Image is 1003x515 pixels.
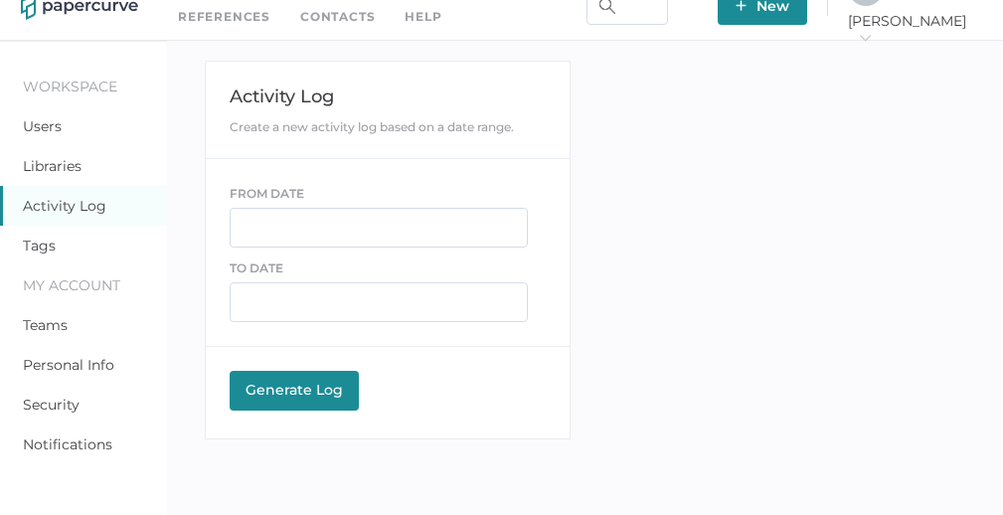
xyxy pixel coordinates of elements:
div: Create a new activity log based on a date range. [230,119,545,134]
a: Contacts [300,6,375,28]
span: TO DATE [230,260,283,275]
span: [PERSON_NAME] [848,12,982,48]
a: Activity Log [23,197,106,215]
a: Security [23,396,80,414]
div: help [405,6,441,28]
a: References [178,6,270,28]
div: Activity Log [230,86,545,107]
a: Teams [23,316,68,334]
a: Users [23,117,62,135]
span: FROM DATE [230,186,304,201]
button: Generate Log [230,371,359,411]
a: Libraries [23,157,82,175]
a: Notifications [23,435,112,453]
a: Tags [23,237,56,255]
div: Generate Log [240,381,349,399]
a: Personal Info [23,356,114,374]
i: arrow_right [858,31,872,45]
